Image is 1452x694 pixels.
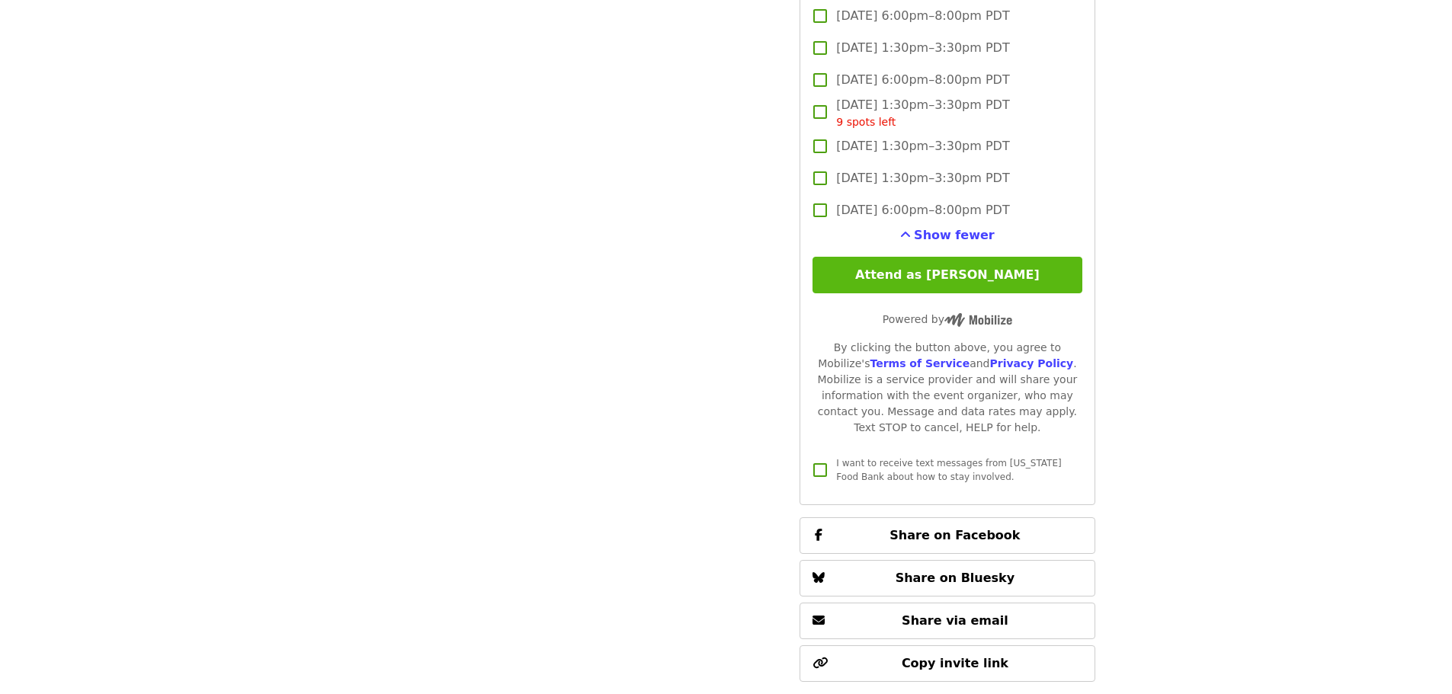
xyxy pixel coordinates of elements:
span: 9 spots left [836,116,896,128]
img: Powered by Mobilize [944,313,1012,327]
span: [DATE] 1:30pm–3:30pm PDT [836,137,1009,155]
span: [DATE] 1:30pm–3:30pm PDT [836,169,1009,187]
button: See more timeslots [900,226,995,245]
span: Powered by [883,313,1012,325]
span: [DATE] 1:30pm–3:30pm PDT [836,96,1009,130]
button: Share on Bluesky [800,560,1095,596]
span: [DATE] 6:00pm–8:00pm PDT [836,7,1009,25]
button: Share on Facebook [800,517,1095,554]
span: Copy invite link [902,656,1008,670]
span: [DATE] 1:30pm–3:30pm PDT [836,39,1009,57]
span: I want to receive text messages from [US_STATE] Food Bank about how to stay involved. [836,458,1061,482]
span: Share via email [902,613,1008,628]
button: Copy invite link [800,645,1095,682]
span: Share on Facebook [889,528,1020,542]
button: Attend as [PERSON_NAME] [813,257,1082,293]
a: Terms of Service [870,357,970,369]
span: [DATE] 6:00pm–8:00pm PDT [836,201,1009,219]
span: [DATE] 6:00pm–8:00pm PDT [836,71,1009,89]
a: Privacy Policy [989,357,1073,369]
span: Share on Bluesky [896,571,1015,585]
span: Show fewer [914,228,995,242]
div: By clicking the button above, you agree to Mobilize's and . Mobilize is a service provider and wi... [813,340,1082,436]
button: Share via email [800,603,1095,639]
